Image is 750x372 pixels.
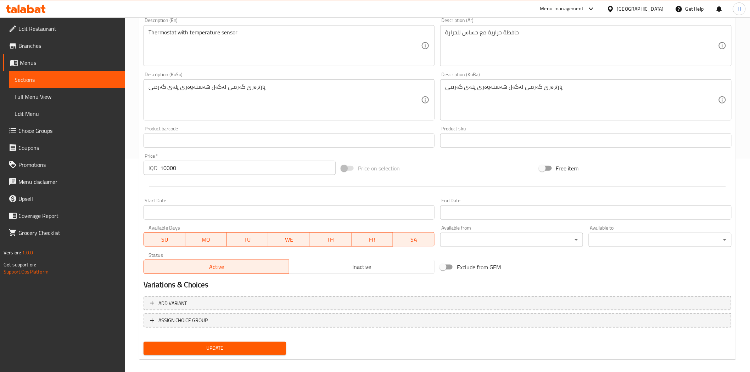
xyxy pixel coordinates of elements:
[354,235,390,245] span: FR
[144,134,435,148] input: Please enter product barcode
[4,260,36,269] span: Get support on:
[18,160,119,169] span: Promotions
[268,232,310,247] button: WE
[15,109,119,118] span: Edit Menu
[144,296,732,311] button: Add variant
[589,233,732,247] div: ​
[144,280,732,290] h2: Variations & Choices
[160,161,336,175] input: Please enter price
[20,58,119,67] span: Menus
[15,75,119,84] span: Sections
[18,126,119,135] span: Choice Groups
[3,122,125,139] a: Choice Groups
[3,37,125,54] a: Branches
[18,229,119,237] span: Grocery Checklist
[310,232,352,247] button: TH
[144,232,185,247] button: SU
[358,164,400,173] span: Price on selection
[158,316,208,325] span: ASSIGN CHOICE GROUP
[3,139,125,156] a: Coupons
[3,54,125,71] a: Menus
[556,164,579,173] span: Free item
[18,212,119,220] span: Coverage Report
[227,232,268,247] button: TU
[18,143,119,152] span: Coupons
[289,260,435,274] button: Inactive
[18,177,119,186] span: Menu disclaimer
[144,260,289,274] button: Active
[149,344,281,353] span: Update
[396,235,432,245] span: SA
[3,173,125,190] a: Menu disclaimer
[271,235,307,245] span: WE
[18,24,119,33] span: Edit Restaurant
[352,232,393,247] button: FR
[393,232,435,247] button: SA
[292,262,432,272] span: Inactive
[3,20,125,37] a: Edit Restaurant
[3,207,125,224] a: Coverage Report
[147,235,183,245] span: SU
[738,5,741,13] span: H
[15,92,119,101] span: Full Menu View
[144,313,732,328] button: ASSIGN CHOICE GROUP
[617,5,664,13] div: [GEOGRAPHIC_DATA]
[540,5,584,13] div: Menu-management
[445,83,718,117] textarea: پارێزەری گەرمی لەگەل هەستەوەری پلەی گەرمی
[440,233,583,247] div: ​
[149,83,421,117] textarea: پارێزەری گەرمی لەگەل هەستەوەری پلەی گەرمی
[9,105,125,122] a: Edit Menu
[185,232,227,247] button: MO
[147,262,286,272] span: Active
[9,71,125,88] a: Sections
[18,41,119,50] span: Branches
[457,263,501,271] span: Exclude from GEM
[9,88,125,105] a: Full Menu View
[158,299,187,308] span: Add variant
[149,164,157,172] p: IQD
[4,248,21,257] span: Version:
[4,267,49,276] a: Support.OpsPlatform
[188,235,224,245] span: MO
[3,224,125,241] a: Grocery Checklist
[445,29,718,63] textarea: حافظة حرارية مع حساس للحرارة
[3,190,125,207] a: Upsell
[440,134,732,148] input: Please enter product sku
[313,235,349,245] span: TH
[230,235,265,245] span: TU
[18,195,119,203] span: Upsell
[3,156,125,173] a: Promotions
[144,342,286,355] button: Update
[149,29,421,63] textarea: Thermostat with temperature sensor
[22,248,33,257] span: 1.0.0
